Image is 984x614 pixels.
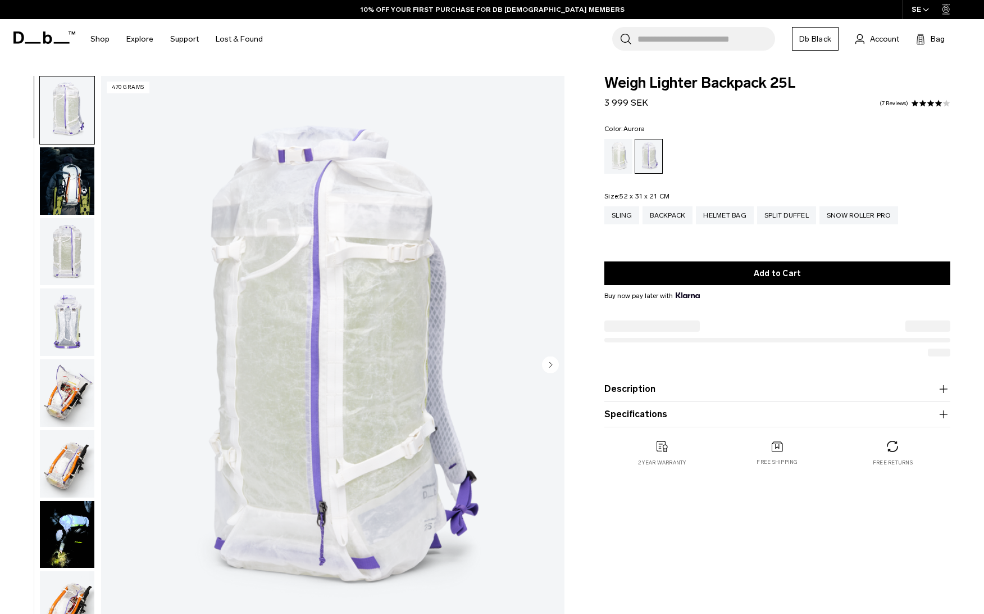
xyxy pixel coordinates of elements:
[643,206,693,224] a: Backpack
[604,125,645,132] legend: Color:
[676,292,700,298] img: {"height" => 20, "alt" => "Klarna"}
[39,218,95,286] button: Weigh_Lighter_Backpack_25L_2.png
[757,206,816,224] a: Split Duffel
[757,458,798,466] p: Free shipping
[39,288,95,356] button: Weigh_Lighter_Backpack_25L_3.png
[696,206,754,224] a: Helmet Bag
[604,193,669,200] legend: Size:
[604,97,648,108] span: 3 999 SEK
[39,500,95,569] button: Weigh Lighter Backpack 25L Aurora
[40,288,94,356] img: Weigh_Lighter_Backpack_25L_3.png
[619,192,669,200] span: 52 x 31 x 21 CM
[82,19,271,59] nav: Main Navigation
[604,382,950,396] button: Description
[90,19,110,59] a: Shop
[880,101,908,106] a: 7 reviews
[40,218,94,286] img: Weigh_Lighter_Backpack_25L_2.png
[361,4,625,15] a: 10% OFF YOUR FIRST PURCHASE FOR DB [DEMOGRAPHIC_DATA] MEMBERS
[126,19,153,59] a: Explore
[170,19,199,59] a: Support
[604,139,632,174] a: Diffusion
[107,82,149,93] p: 470 grams
[873,459,913,467] p: Free returns
[855,32,899,46] a: Account
[604,408,950,421] button: Specifications
[604,261,950,285] button: Add to Cart
[40,501,94,568] img: Weigh Lighter Backpack 25L Aurora
[792,27,839,51] a: Db Black
[623,125,645,133] span: Aurora
[40,430,94,498] img: Weigh_Lighter_Backpack_25L_5.png
[39,147,95,215] button: Weigh_Lighter_Backpack_25L_Lifestyle_new.png
[931,33,945,45] span: Bag
[40,76,94,144] img: Weigh_Lighter_Backpack_25L_1.png
[819,206,898,224] a: Snow Roller Pro
[916,32,945,46] button: Bag
[216,19,263,59] a: Lost & Found
[604,291,700,301] span: Buy now pay later with
[39,76,95,145] button: Weigh_Lighter_Backpack_25L_1.png
[604,206,639,224] a: Sling
[39,359,95,427] button: Weigh_Lighter_Backpack_25L_4.png
[40,359,94,427] img: Weigh_Lighter_Backpack_25L_4.png
[870,33,899,45] span: Account
[604,76,950,91] span: Weigh Lighter Backpack 25L
[638,459,686,467] p: 2 year warranty
[635,139,663,174] a: Aurora
[542,356,559,376] button: Next slide
[40,147,94,215] img: Weigh_Lighter_Backpack_25L_Lifestyle_new.png
[39,430,95,498] button: Weigh_Lighter_Backpack_25L_5.png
